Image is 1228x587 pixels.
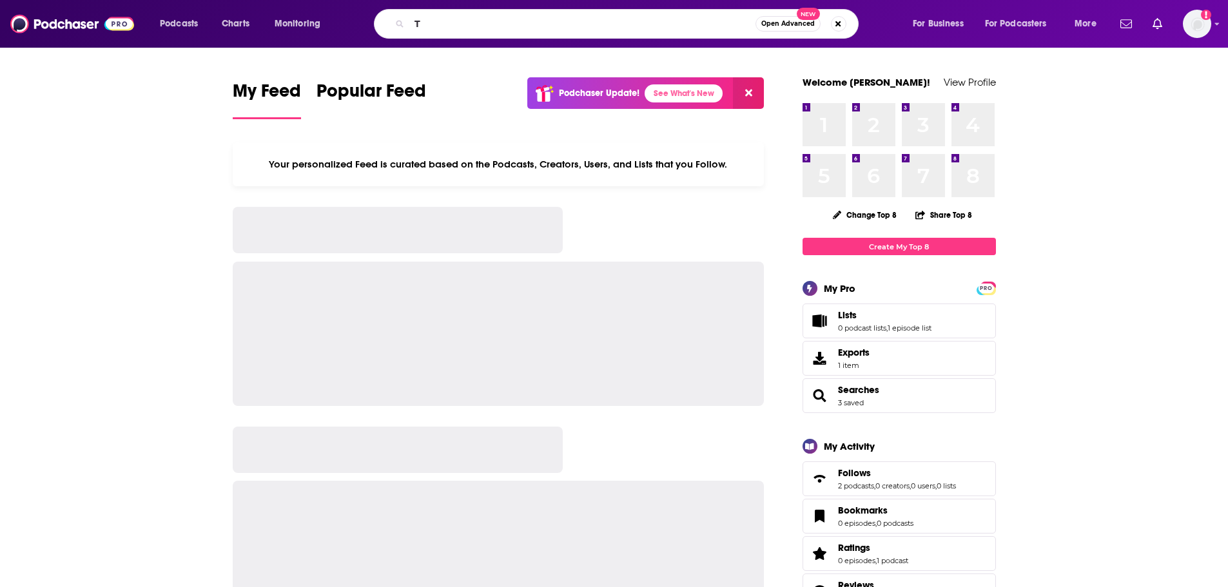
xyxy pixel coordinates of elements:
div: Search podcasts, credits, & more... [386,9,871,39]
span: For Business [913,15,964,33]
span: , [935,481,937,490]
span: Bookmarks [838,505,888,516]
a: 0 lists [937,481,956,490]
button: Change Top 8 [825,207,905,223]
span: 1 item [838,361,870,370]
span: Searches [803,378,996,413]
span: Exports [838,347,870,358]
svg: Add a profile image [1201,10,1211,20]
a: 0 users [911,481,935,490]
div: My Pro [824,282,855,294]
a: 3 saved [838,398,864,407]
span: Ratings [838,542,870,553]
span: Bookmarks [803,499,996,534]
span: , [874,481,875,490]
a: Charts [213,14,257,34]
span: For Podcasters [985,15,1047,33]
a: Show notifications dropdown [1115,13,1137,35]
span: , [886,323,888,332]
span: , [910,481,911,490]
a: View Profile [944,76,996,88]
span: Follows [803,461,996,496]
span: Logged in as Ashley_Beenen [1183,10,1211,38]
span: Exports [807,349,833,367]
span: Follows [838,467,871,479]
span: Popular Feed [317,80,426,110]
a: Exports [803,341,996,376]
span: PRO [979,284,994,293]
span: Monitoring [275,15,320,33]
button: open menu [904,14,980,34]
div: Your personalized Feed is curated based on the Podcasts, Creators, Users, and Lists that you Follow. [233,142,765,186]
span: Ratings [803,536,996,571]
a: 0 episodes [838,519,875,528]
a: 2 podcasts [838,481,874,490]
button: open menu [977,14,1066,34]
a: My Feed [233,80,301,119]
a: PRO [979,283,994,293]
span: Podcasts [160,15,198,33]
span: Open Advanced [761,21,815,27]
a: Bookmarks [838,505,913,516]
div: My Activity [824,440,875,452]
button: open menu [151,14,215,34]
a: Ratings [807,544,833,563]
span: Lists [803,303,996,338]
a: See What's New [645,84,723,102]
button: open menu [1066,14,1113,34]
span: Charts [222,15,249,33]
a: Lists [807,312,833,330]
button: Open AdvancedNew [755,16,821,32]
a: Follows [838,467,956,479]
span: New [797,8,820,20]
button: Show profile menu [1183,10,1211,38]
a: Show notifications dropdown [1147,13,1167,35]
a: 1 podcast [877,556,908,565]
span: More [1075,15,1096,33]
a: 0 podcasts [877,519,913,528]
a: Welcome [PERSON_NAME]! [803,76,930,88]
p: Podchaser Update! [559,88,639,99]
a: Popular Feed [317,80,426,119]
a: Lists [838,309,931,321]
span: , [875,556,877,565]
input: Search podcasts, credits, & more... [409,14,755,34]
a: Bookmarks [807,507,833,525]
span: , [875,519,877,528]
a: Create My Top 8 [803,238,996,255]
span: My Feed [233,80,301,110]
a: 0 creators [875,481,910,490]
a: 0 podcast lists [838,323,886,332]
button: Share Top 8 [915,202,973,227]
img: User Profile [1183,10,1211,38]
a: 1 episode list [888,323,931,332]
a: Searches [807,387,833,405]
img: Podchaser - Follow, Share and Rate Podcasts [10,12,134,36]
a: Searches [838,384,879,396]
a: 0 episodes [838,556,875,565]
a: Ratings [838,542,908,553]
span: Lists [838,309,857,321]
a: Follows [807,470,833,488]
button: open menu [266,14,337,34]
